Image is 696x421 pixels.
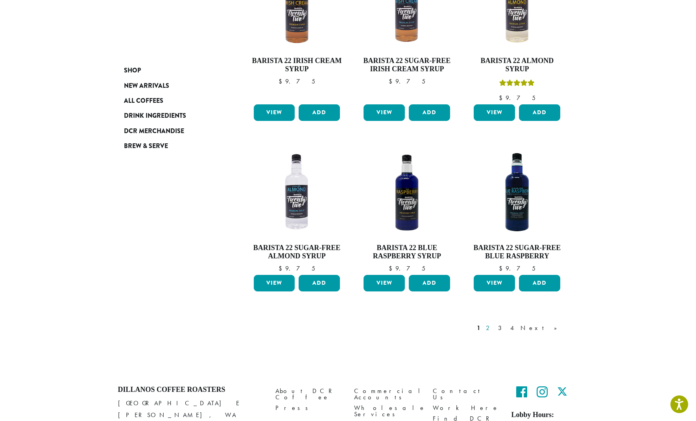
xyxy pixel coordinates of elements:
[474,104,515,121] a: View
[389,77,425,85] bdi: 9.75
[511,411,578,419] h5: Lobby Hours:
[389,264,425,273] bdi: 9.75
[252,244,342,261] h4: Barista 22 Sugar-Free Almond Syrup
[275,402,342,413] a: Press
[519,323,564,333] a: Next »
[124,108,218,123] a: Drink Ingredients
[475,323,482,333] a: 1
[252,147,342,272] a: Barista 22 Sugar-Free Almond Syrup $9.75
[364,275,405,291] a: View
[124,111,186,121] span: Drink Ingredients
[279,77,315,85] bdi: 9.75
[499,94,535,102] bdi: 9.75
[499,94,506,102] span: $
[252,57,342,74] h4: Barista 22 Irish Cream Syrup
[124,81,169,91] span: New Arrivals
[124,63,218,78] a: Shop
[299,275,340,291] button: Add
[124,141,168,151] span: Brew & Serve
[499,264,535,273] bdi: 9.75
[279,264,315,273] bdi: 9.75
[433,386,500,402] a: Contact Us
[362,147,452,272] a: Barista 22 Blue Raspberry Syrup $9.75
[124,93,218,108] a: All Coffees
[362,147,452,237] img: B22-Blue-Raspberry-1200x-300x300.png
[409,275,450,291] button: Add
[472,147,562,272] a: Barista 22 Sugar-Free Blue Raspberry $9.75
[124,78,218,93] a: New Arrivals
[499,78,535,90] div: Rated 5.00 out of 5
[279,77,285,85] span: $
[472,147,562,237] img: SF-BLUE-RASPBERRY-e1715970249262.png
[389,77,395,85] span: $
[433,402,500,413] a: Work Here
[409,104,450,121] button: Add
[354,402,421,419] a: Wholesale Services
[254,275,295,291] a: View
[519,104,560,121] button: Add
[362,244,452,261] h4: Barista 22 Blue Raspberry Syrup
[124,96,163,106] span: All Coffees
[497,323,506,333] a: 3
[509,323,517,333] a: 4
[499,264,506,273] span: $
[124,66,141,76] span: Shop
[251,147,342,237] img: B22-SF-ALMOND-300x300.png
[279,264,285,273] span: $
[519,275,560,291] button: Add
[472,57,562,74] h4: Barista 22 Almond Syrup
[118,386,264,394] h4: Dillanos Coffee Roasters
[472,244,562,261] h4: Barista 22 Sugar-Free Blue Raspberry
[124,126,184,136] span: DCR Merchandise
[362,57,452,74] h4: Barista 22 Sugar-Free Irish Cream Syrup
[124,139,218,154] a: Brew & Serve
[389,264,395,273] span: $
[354,386,421,402] a: Commercial Accounts
[474,275,515,291] a: View
[299,104,340,121] button: Add
[124,124,218,139] a: DCR Merchandise
[254,104,295,121] a: View
[364,104,405,121] a: View
[275,386,342,402] a: About DCR Coffee
[484,323,494,333] a: 2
